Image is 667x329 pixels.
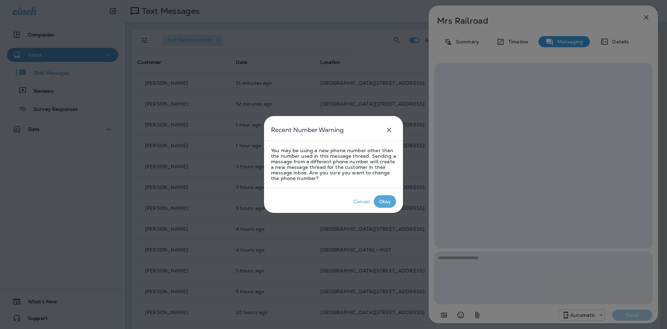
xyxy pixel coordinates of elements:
[353,199,370,204] div: Cancel
[382,123,396,137] button: close
[379,199,391,204] div: Okay
[271,148,396,181] p: You may be using a new phone number other than the number used in this message thread. Sending a ...
[271,124,344,135] h5: Recent Number Warning
[349,195,374,208] button: Cancel
[374,195,396,208] button: Okay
